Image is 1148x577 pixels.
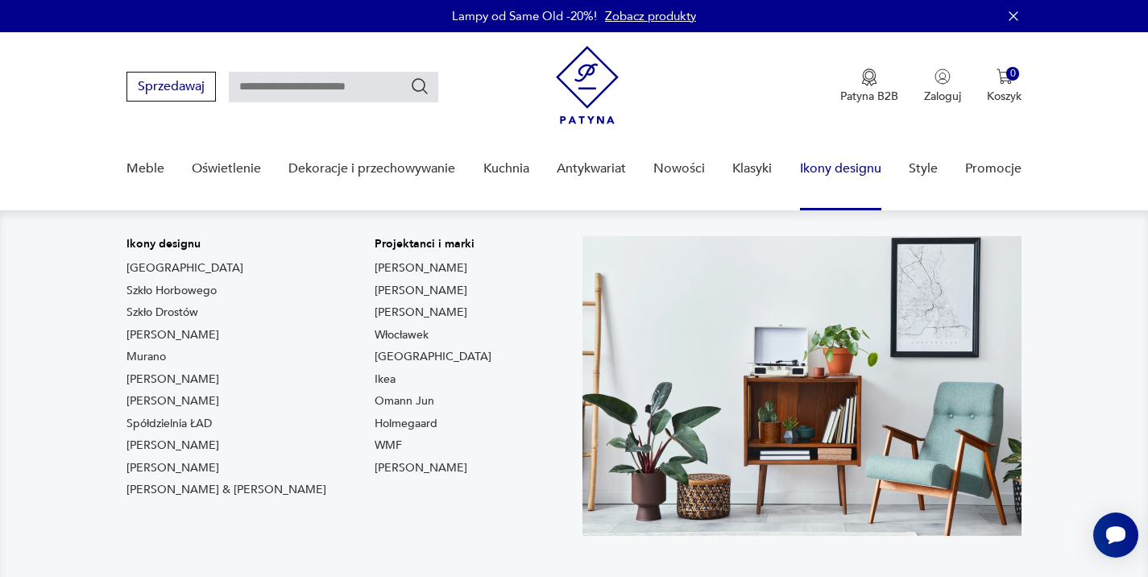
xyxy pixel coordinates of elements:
[987,89,1022,104] p: Koszyk
[375,349,491,365] a: [GEOGRAPHIC_DATA]
[375,283,467,299] a: [PERSON_NAME]
[557,138,626,200] a: Antykwariat
[126,283,217,299] a: Szkło Horbowego
[126,305,198,321] a: Szkło Drostów
[840,68,898,104] a: Ikona medaluPatyna B2B
[556,46,619,124] img: Patyna - sklep z meblami i dekoracjami vintage
[126,416,212,432] a: Spółdzielnia ŁAD
[126,82,216,93] a: Sprzedawaj
[861,68,877,86] img: Ikona medalu
[605,8,696,24] a: Zobacz produkty
[965,138,1022,200] a: Promocje
[732,138,772,200] a: Klasyki
[375,372,396,388] a: Ikea
[410,77,429,96] button: Szukaj
[375,438,402,454] a: WMF
[375,305,467,321] a: [PERSON_NAME]
[452,8,597,24] p: Lampy od Same Old -20%!
[1093,513,1138,558] iframe: Smartsupp widget button
[126,138,164,200] a: Meble
[288,138,455,200] a: Dekoracje i przechowywanie
[126,460,219,476] a: [PERSON_NAME]
[375,236,491,252] p: Projektanci i marki
[126,349,166,365] a: Murano
[126,327,219,343] a: [PERSON_NAME]
[375,393,434,409] a: Omann Jun
[126,438,219,454] a: [PERSON_NAME]
[1006,67,1020,81] div: 0
[126,393,219,409] a: [PERSON_NAME]
[909,138,938,200] a: Style
[126,260,243,276] a: [GEOGRAPHIC_DATA]
[840,89,898,104] p: Patyna B2B
[924,89,961,104] p: Zaloguj
[126,372,219,388] a: [PERSON_NAME]
[483,138,529,200] a: Kuchnia
[924,68,961,104] button: Zaloguj
[653,138,705,200] a: Nowości
[375,416,437,432] a: Holmegaard
[375,327,429,343] a: Włocławek
[987,68,1022,104] button: 0Koszyk
[935,68,951,85] img: Ikonka użytkownika
[582,236,1022,536] img: Meble
[840,68,898,104] button: Patyna B2B
[126,482,326,498] a: [PERSON_NAME] & [PERSON_NAME]
[375,260,467,276] a: [PERSON_NAME]
[997,68,1013,85] img: Ikona koszyka
[126,72,216,102] button: Sprzedawaj
[192,138,261,200] a: Oświetlenie
[800,138,881,200] a: Ikony designu
[126,236,326,252] p: Ikony designu
[375,460,467,476] a: [PERSON_NAME]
